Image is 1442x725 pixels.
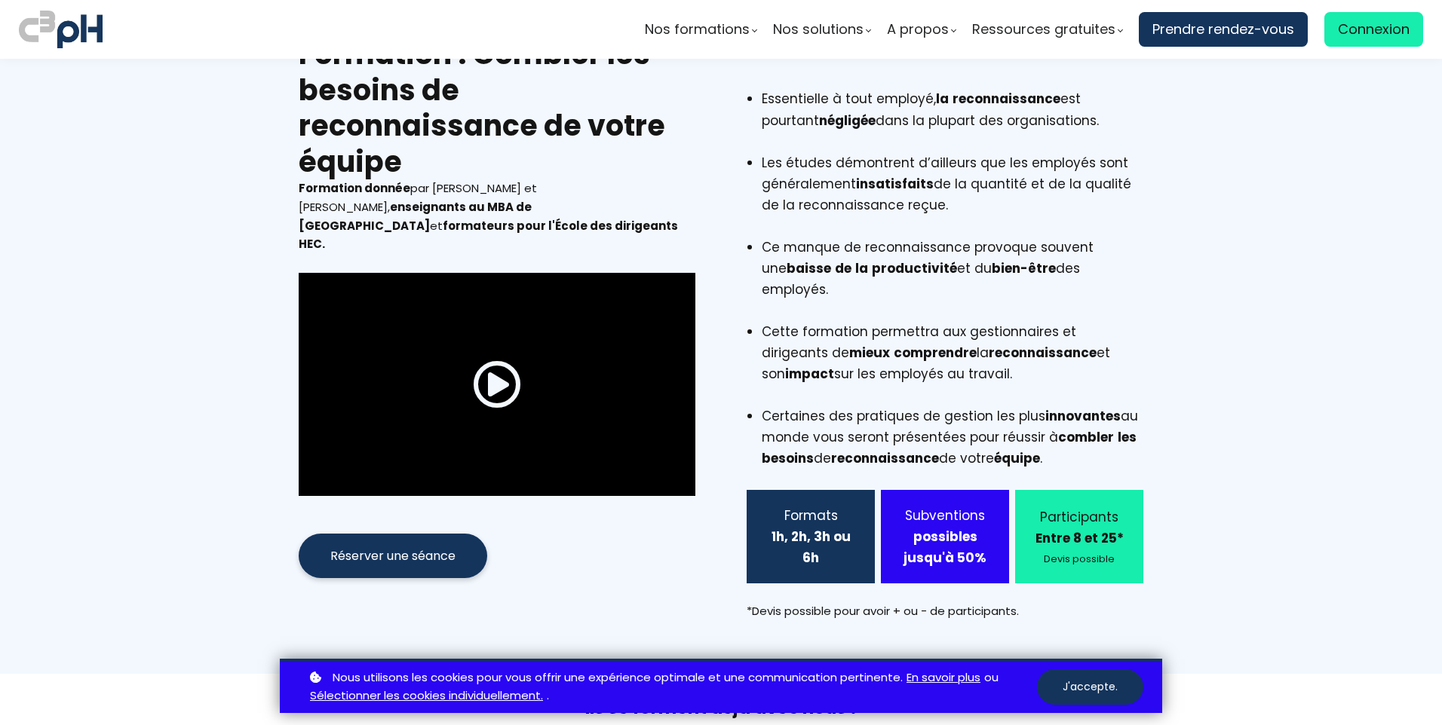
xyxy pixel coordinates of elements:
b: les [1118,428,1137,446]
b: la [936,90,949,108]
span: A propos [887,18,949,41]
div: Devis possible [1034,551,1124,567]
button: Réserver une séance [299,534,487,578]
b: bien-être [992,259,1056,277]
div: par [PERSON_NAME] et [PERSON_NAME], et [299,179,695,254]
b: reconnaissance [953,90,1060,108]
button: J'accepte. [1037,669,1143,705]
b: baisse [787,259,831,277]
a: Connexion [1324,12,1423,47]
strong: possibles jusqu'à 50% [904,528,986,567]
b: innovantes [1045,407,1121,425]
a: Prendre rendez-vous [1139,12,1308,47]
b: impact [785,365,834,383]
div: Participants [1034,506,1124,528]
li: Certaines des pratiques de gestion les plus au monde vous seront présentées pour réussir à de de ... [762,405,1143,469]
a: Sélectionner les cookies individuellement. [310,687,543,705]
b: 1h, 2h, 3h ou 6h [772,528,851,567]
span: Nos solutions [773,18,864,41]
h3: Description de la formation [747,36,1143,84]
span: Ressources gratuites [972,18,1115,41]
div: *Devis possible pour avoir + ou - de participants. [747,602,1143,621]
h1: Formation : Combler les besoins de reconnaissance de votre équipe [299,36,695,179]
span: Nos formations [645,18,750,41]
b: reconnaissance [831,449,939,467]
span: Nous utilisons les cookies pour vous offrir une expérience optimale et une communication pertinente. [333,668,903,687]
b: Entre 8 et 25* [1035,529,1124,547]
span: Connexion [1338,18,1410,41]
span: Réserver une séance [330,546,456,565]
li: Les études démontrent d’ailleurs que les employés sont généralement de la quantité et de la quali... [762,152,1143,237]
b: productivité [872,259,957,277]
span: Prendre rendez-vous [1152,18,1294,41]
b: enseignants au MBA de [GEOGRAPHIC_DATA] [299,199,532,234]
li: Ce manque de reconnaissance provoque souvent une et du des employés. [762,237,1143,321]
b: la [855,259,868,277]
b: besoins [762,449,814,467]
b: reconnaissance [989,344,1097,362]
b: insatisfaits [856,175,934,193]
p: ou . [306,668,1037,706]
div: Subventions [900,505,990,526]
b: Formation donnée [299,180,410,196]
b: de [835,259,851,277]
a: En savoir plus [907,668,980,687]
b: formateurs pour l'École des dirigeants HEC. [299,218,678,252]
b: mieux [849,344,890,362]
img: logo C3PH [19,8,103,51]
b: négligée [819,112,876,130]
b: comprendre [894,344,977,362]
div: Formats [765,505,856,526]
b: équipe [994,449,1040,467]
li: Cette formation permettra aux gestionnaires et dirigeants de la et son sur les employés au travail. [762,321,1143,405]
b: combler [1058,428,1114,446]
li: Essentielle à tout employé, est pourtant dans la plupart des organisations. [762,88,1143,151]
